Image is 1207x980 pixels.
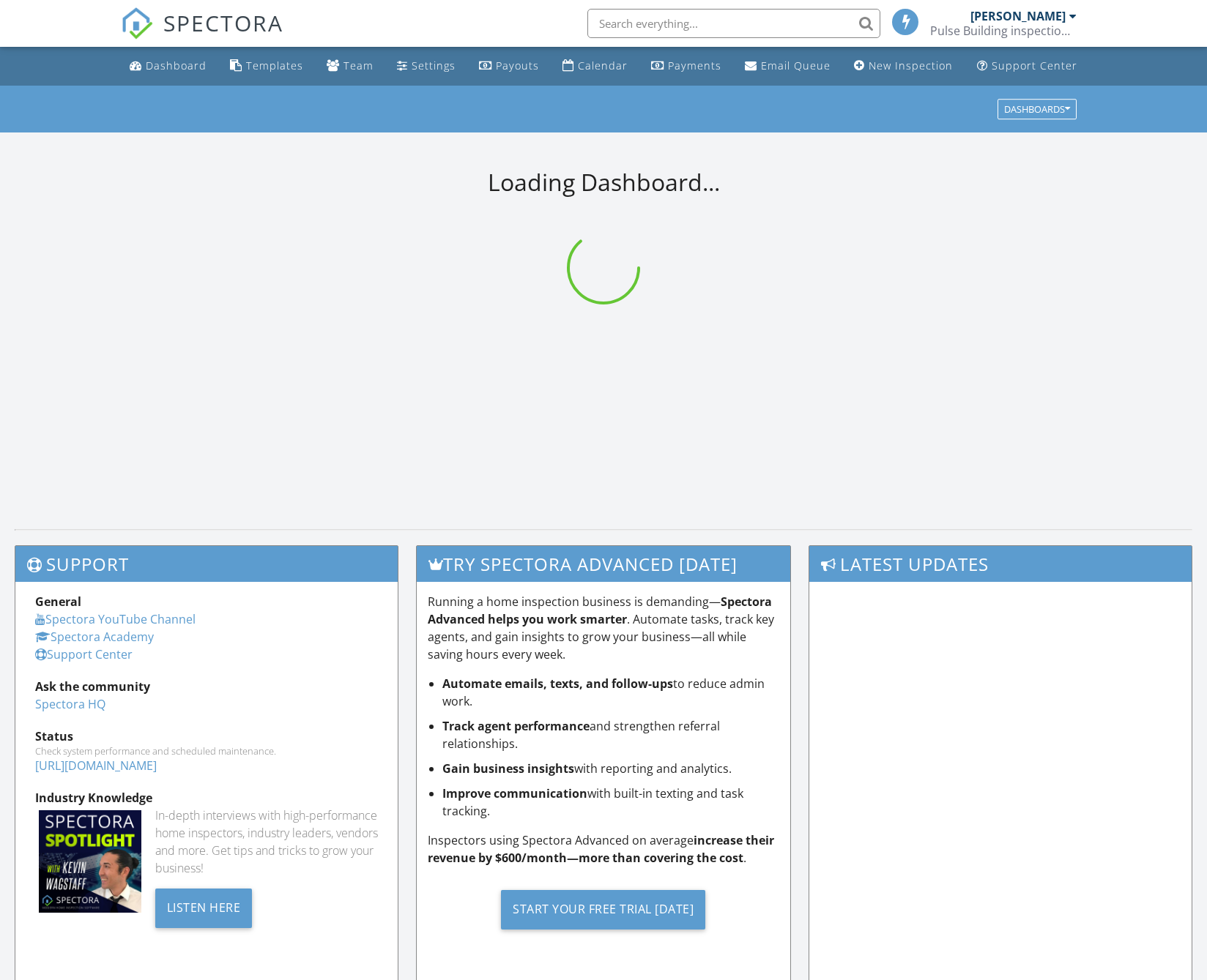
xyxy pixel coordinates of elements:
[442,785,587,801] strong: Improve communication
[496,59,539,72] div: Payouts
[146,59,207,72] div: Dashboard
[321,53,379,80] a: Team
[35,758,157,774] a: [URL][DOMAIN_NAME]
[343,59,374,72] div: Team
[998,99,1077,119] button: Dashboards
[155,899,253,915] a: Listen Here
[155,889,253,928] div: Listen Here
[428,594,772,627] strong: Spectora Advanced helps you work smarter
[428,593,779,663] p: Running a home inspection business is demanding— . Automate tasks, track key agents, and gain ins...
[412,59,456,72] div: Settings
[428,832,774,866] strong: increase their revenue by $600/month—more than covering the cost
[501,890,705,929] div: Start Your Free Trial [DATE]
[992,59,1077,72] div: Support Center
[442,717,779,752] li: and strengthen referral relationships.
[163,7,283,38] span: SPECTORA
[39,810,141,913] img: Spectoraspolightmain
[557,53,634,80] a: Calendar
[645,53,727,80] a: Payments
[121,7,153,40] img: The Best Home Inspection Software - Spectora
[442,675,779,710] li: to reduce admin work.
[473,53,545,80] a: Payouts
[809,546,1192,582] h3: Latest Updates
[417,546,790,582] h3: Try spectora advanced [DATE]
[761,59,831,72] div: Email Queue
[442,760,779,777] li: with reporting and analytics.
[578,59,628,72] div: Calendar
[869,59,953,72] div: New Inspection
[587,9,880,38] input: Search everything...
[428,878,779,940] a: Start Your Free Trial [DATE]
[428,831,779,867] p: Inspectors using Spectora Advanced on average .
[442,718,590,734] strong: Track agent performance
[442,760,574,777] strong: Gain business insights
[971,53,1083,80] a: Support Center
[124,53,212,80] a: Dashboard
[391,53,461,80] a: Settings
[442,676,673,692] strong: Automate emails, texts, and follow-ups
[930,23,1077,38] div: Pulse Building inspections Wellington
[224,53,309,80] a: Templates
[155,807,378,877] div: In-depth interviews with high-performance home inspectors, industry leaders, vendors and more. Ge...
[35,678,378,695] div: Ask the community
[442,785,779,820] li: with built-in texting and task tracking.
[1004,104,1070,114] div: Dashboards
[739,53,836,80] a: Email Queue
[35,594,81,610] strong: General
[35,629,154,645] a: Spectora Academy
[121,20,283,51] a: SPECTORA
[35,611,196,627] a: Spectora YouTube Channel
[35,727,378,745] div: Status
[35,789,378,807] div: Industry Knowledge
[848,53,959,80] a: New Inspection
[246,59,303,72] div: Templates
[35,646,133,662] a: Support Center
[668,59,721,72] div: Payments
[15,546,398,582] h3: Support
[35,696,105,712] a: Spectora HQ
[970,9,1066,23] div: [PERSON_NAME]
[35,745,378,757] div: Check system performance and scheduled maintenance.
